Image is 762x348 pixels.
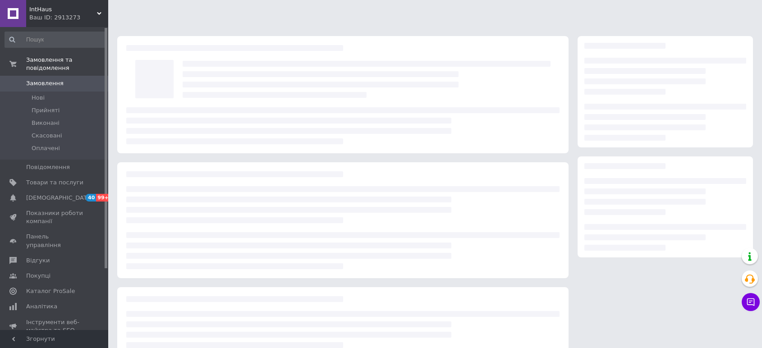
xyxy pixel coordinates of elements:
[26,79,64,87] span: Замовлення
[26,233,83,249] span: Панель управління
[26,302,57,311] span: Аналітика
[32,132,62,140] span: Скасовані
[26,256,50,265] span: Відгуки
[26,318,83,334] span: Інструменти веб-майстра та SEO
[32,144,60,152] span: Оплачені
[26,56,108,72] span: Замовлення та повідомлення
[32,106,60,114] span: Прийняті
[86,194,96,201] span: 40
[26,163,70,171] span: Повідомлення
[26,179,83,187] span: Товари та послуги
[29,14,108,22] div: Ваш ID: 2913273
[26,209,83,225] span: Показники роботи компанії
[32,119,60,127] span: Виконані
[32,94,45,102] span: Нові
[26,272,50,280] span: Покупці
[26,194,93,202] span: [DEMOGRAPHIC_DATA]
[96,194,111,201] span: 99+
[26,287,75,295] span: Каталог ProSale
[5,32,106,48] input: Пошук
[29,5,97,14] span: IntHaus
[742,293,760,311] button: Чат з покупцем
